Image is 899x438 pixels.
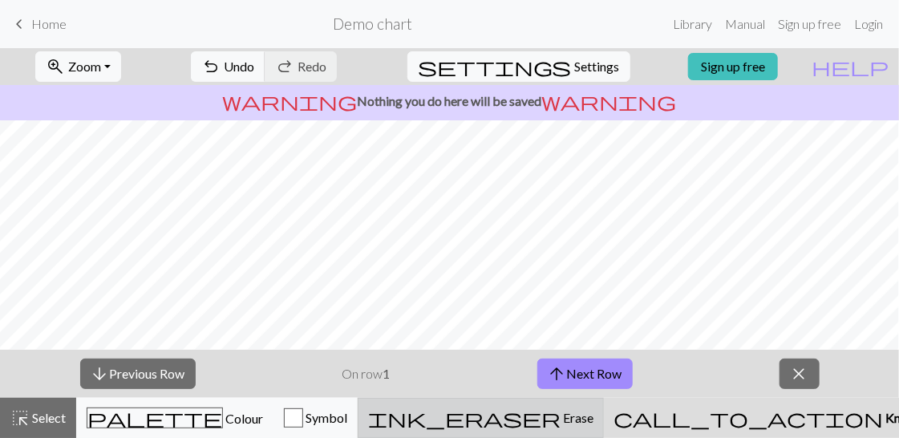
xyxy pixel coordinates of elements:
button: Next Row [537,359,633,389]
p: On row [342,364,391,383]
button: Undo [191,51,265,82]
span: Settings [575,57,620,76]
span: arrow_downward [91,363,110,385]
span: Zoom [68,59,101,74]
span: help [812,55,889,78]
span: palette [87,407,222,429]
span: ink_eraser [368,407,561,429]
span: zoom_in [46,55,65,78]
a: Manual [719,8,771,40]
a: Sign up free [771,8,848,40]
button: Previous Row [80,359,196,389]
span: close [790,363,809,385]
span: undo [201,55,221,78]
span: Undo [224,59,254,74]
span: Select [30,410,66,425]
span: Symbol [303,410,347,425]
span: Home [31,16,67,31]
span: highlight_alt [10,407,30,429]
span: Colour [223,411,263,426]
a: Home [10,10,67,38]
a: Library [666,8,719,40]
button: Zoom [35,51,121,82]
a: Sign up free [688,53,778,80]
span: arrow_upward [548,363,567,385]
button: Erase [358,398,604,438]
button: Colour [76,398,273,438]
span: call_to_action [614,407,883,429]
button: SettingsSettings [407,51,630,82]
span: settings [418,55,572,78]
span: Erase [561,410,593,425]
i: Settings [418,57,572,76]
span: keyboard_arrow_left [10,13,29,35]
strong: 1 [383,366,391,381]
button: Symbol [273,398,358,438]
a: Login [848,8,889,40]
p: Nothing you do here will be saved [6,91,893,111]
span: warning [223,90,358,112]
span: warning [542,90,677,112]
h2: Demo chart [334,14,413,33]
